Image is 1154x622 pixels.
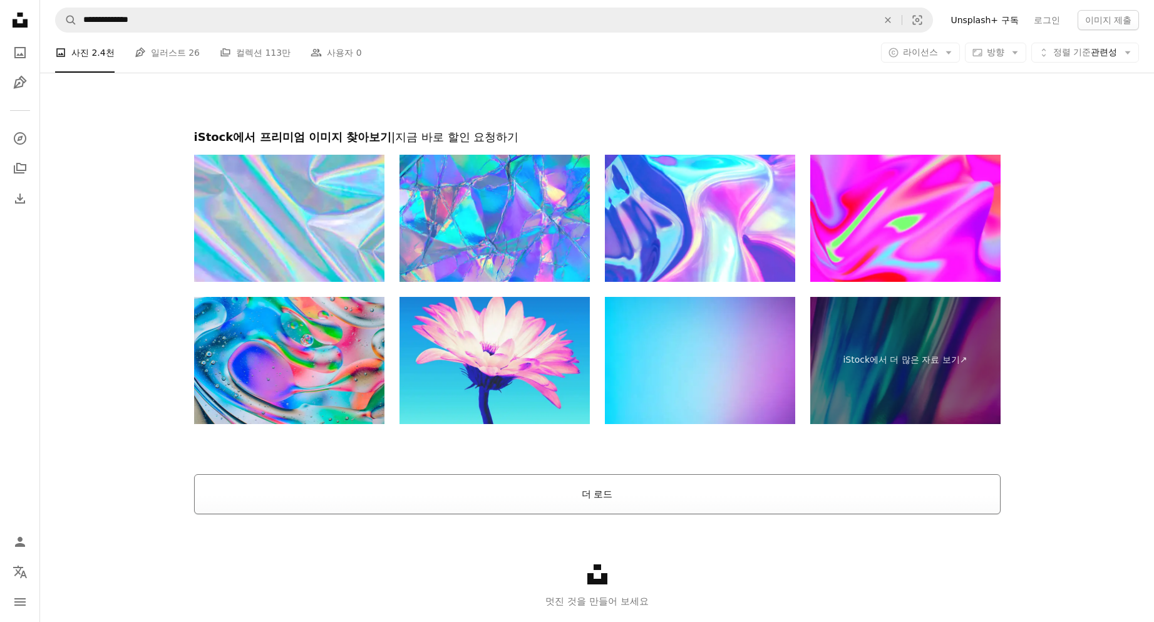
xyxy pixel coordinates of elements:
[943,10,1026,30] a: Unsplash+ 구독
[399,297,590,424] img: 분홍색 거 베라 꽃에 고립 된 칠면조 그라데이션 배경
[8,8,33,35] a: 홈 — Unsplash
[605,297,795,424] img: 네온 퍼플과 민트 또는 티파니 블루 색상 배경. 추상적인 흐린 그라디언트 배경. 배너 템플릿
[1053,46,1117,59] span: 관련성
[874,8,902,32] button: 삭제
[903,47,938,57] span: 라이선스
[40,594,1154,609] p: 멋진 것을 만들어 보세요
[8,186,33,211] a: 다운로드 내역
[135,33,200,73] a: 일러스트 26
[605,155,795,282] img: 추상 적 색조 흐린 홀로그램 배경
[8,126,33,151] a: 탐색
[311,33,361,73] a: 사용자 0
[902,8,932,32] button: 시각적 검색
[265,46,291,60] span: 113만
[8,559,33,584] button: 언어
[8,589,33,614] button: 메뉴
[391,130,518,143] span: | 지금 바로 할인 요청하기
[965,43,1026,63] button: 방향
[1078,10,1139,30] button: 이미지 제출
[194,155,384,282] img: 추상적인 트렌디한 레인보우 파스텔 컬러 홀로그램 배너 배경
[987,47,1004,57] span: 방향
[194,474,1001,514] button: 더 로드
[810,155,1001,282] img: 매우 아름다운 무지개 질감. 홀로그램 호일.
[1053,47,1091,57] span: 정렬 기준
[8,40,33,65] a: 사진
[194,297,384,424] img: 오일 방울을 이동의 무지개 빛깔의 추상적 인 매크로 배경
[1026,10,1068,30] a: 로그인
[810,297,1001,424] a: iStock에서 더 많은 자료 보기↗
[8,70,33,95] a: 일러스트
[188,46,200,60] span: 26
[56,8,77,32] button: Unsplash 검색
[55,8,933,33] form: 사이트 전체에서 이미지 찾기
[399,155,590,282] img: 80 년대 스타일의 파스텔 컬러 홀로그램 배경
[8,529,33,554] a: 로그인 / 가입
[356,46,362,60] span: 0
[881,43,960,63] button: 라이선스
[194,130,1001,145] h2: iStock에서 프리미엄 이미지 찾아보기
[1031,43,1139,63] button: 정렬 기준관련성
[220,33,291,73] a: 컬렉션 113만
[8,156,33,181] a: 컬렉션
